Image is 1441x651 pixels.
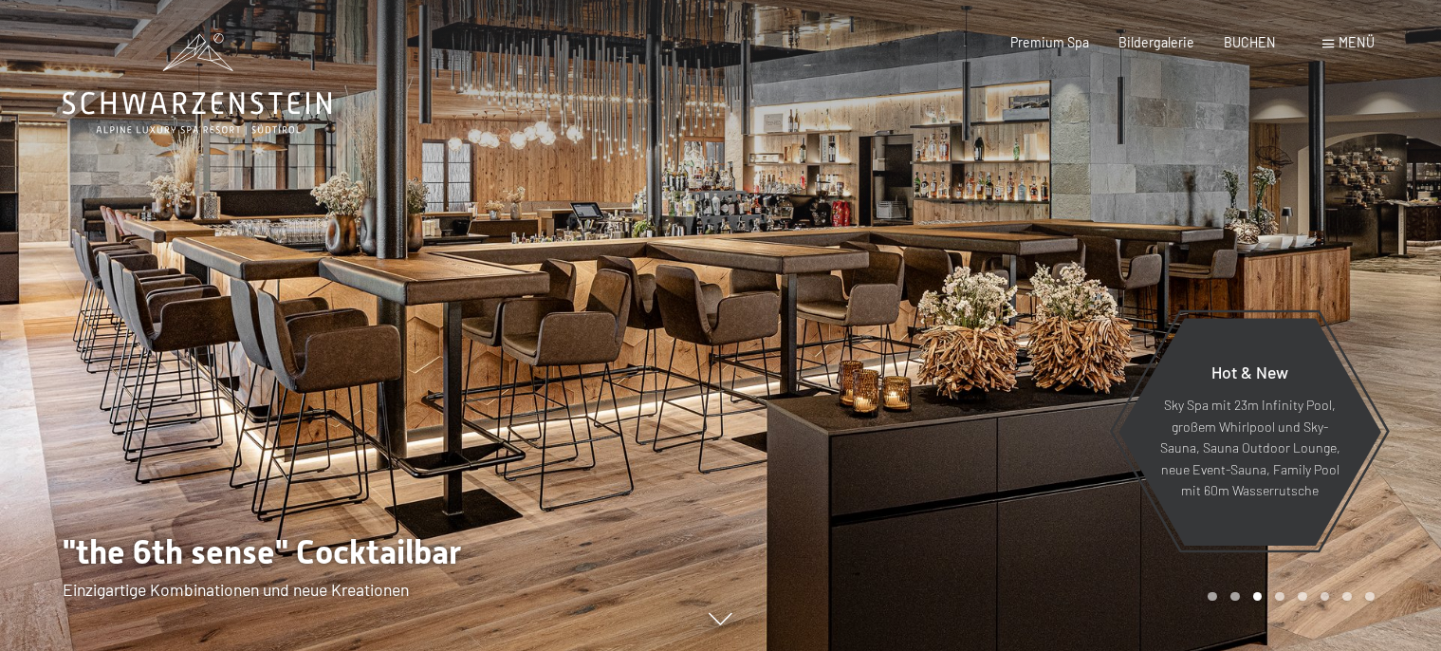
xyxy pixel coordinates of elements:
[1010,34,1089,50] a: Premium Spa
[1298,592,1307,602] div: Carousel Page 5
[1339,34,1375,50] span: Menü
[1208,592,1217,602] div: Carousel Page 1
[1118,317,1382,547] a: Hot & New Sky Spa mit 23m Infinity Pool, großem Whirlpool und Sky-Sauna, Sauna Outdoor Lounge, ne...
[1224,34,1276,50] a: BUCHEN
[1253,592,1263,602] div: Carousel Page 3 (Current Slide)
[1230,592,1240,602] div: Carousel Page 2
[1321,592,1330,602] div: Carousel Page 6
[1342,592,1352,602] div: Carousel Page 7
[1118,34,1194,50] a: Bildergalerie
[1275,592,1284,602] div: Carousel Page 4
[1211,362,1288,382] span: Hot & New
[1159,395,1340,502] p: Sky Spa mit 23m Infinity Pool, großem Whirlpool und Sky-Sauna, Sauna Outdoor Lounge, neue Event-S...
[1365,592,1375,602] div: Carousel Page 8
[1201,592,1374,602] div: Carousel Pagination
